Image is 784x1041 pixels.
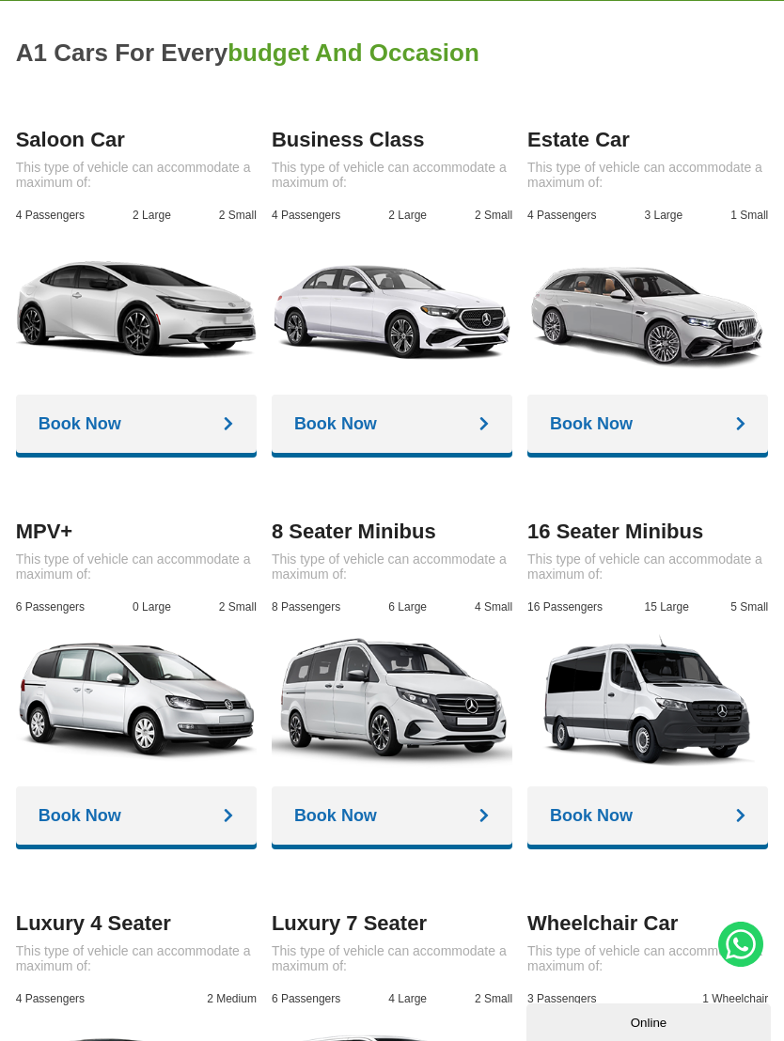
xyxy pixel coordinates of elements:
a: Book Now [16,395,257,453]
li: 4 Passengers [272,209,340,222]
li: 2 Large [133,209,171,222]
h3: Luxury 4 Seater [16,911,257,936]
h3: Saloon Car [16,128,257,152]
a: Book Now [272,786,512,845]
li: 0 Large [133,600,171,614]
li: 8 Passengers [272,600,340,614]
iframe: chat widget [526,1000,775,1041]
li: 4 Passengers [527,209,596,222]
p: This type of vehicle can accommodate a maximum of: [272,160,512,190]
li: 15 Large [644,600,688,614]
li: 1 Small [730,209,768,222]
p: This type of vehicle can accommodate a maximum of: [272,943,512,973]
li: 4 Small [475,600,512,614]
p: This type of vehicle can accommodate a maximum of: [527,160,768,190]
h3: 16 Seater Minibus [527,520,768,544]
li: 4 Passengers [16,992,85,1005]
h2: A1 cars for every [16,39,769,68]
p: This type of vehicle can accommodate a maximum of: [272,552,512,582]
img: A1 Taxis Estate Car [527,236,768,381]
li: 2 Small [475,992,512,1005]
h3: MPV+ [16,520,257,544]
p: This type of vehicle can accommodate a maximum of: [16,552,257,582]
li: 3 Passengers [527,992,596,1005]
img: A1 Taxis 16 Seater Minibus [527,628,768,772]
p: This type of vehicle can accommodate a maximum of: [527,552,768,582]
img: A1 Taxis MPV+ [16,628,257,772]
p: This type of vehicle can accommodate a maximum of: [16,160,257,190]
h3: 8 Seater Minibus [272,520,512,544]
li: 6 Passengers [16,600,85,614]
li: 1 Wheelchair [702,992,768,1005]
span: budget and occasion [227,39,479,67]
li: 2 Large [388,209,427,222]
li: 16 Passengers [527,600,603,614]
p: This type of vehicle can accommodate a maximum of: [16,943,257,973]
li: 2 Small [475,209,512,222]
img: A1 Taxis 8 Seater Minibus [272,628,512,772]
a: Book Now [527,786,768,845]
li: 2 Medium [207,992,257,1005]
h3: Estate Car [527,128,768,152]
li: 3 Large [644,209,682,222]
li: 2 Small [219,209,257,222]
li: 4 Passengers [16,209,85,222]
a: Book Now [272,395,512,453]
a: Book Now [16,786,257,845]
h3: Business Class [272,128,512,152]
img: A1 Taxis Business Class Cars [272,236,512,381]
li: 4 Large [388,992,427,1005]
li: 2 Small [219,600,257,614]
a: Book Now [527,395,768,453]
img: A1 Taxis Saloon Car [16,236,257,381]
h3: Wheelchair Car [527,911,768,936]
li: 5 Small [730,600,768,614]
h3: Luxury 7 Seater [272,911,512,936]
li: 6 Passengers [272,992,340,1005]
li: 6 Large [388,600,427,614]
p: This type of vehicle can accommodate a maximum of: [527,943,768,973]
